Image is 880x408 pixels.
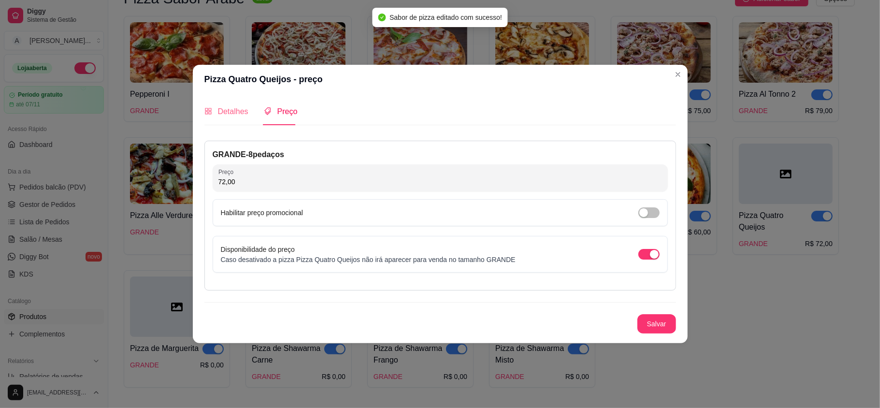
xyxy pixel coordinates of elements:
span: Detalhes [218,107,248,116]
label: Disponibilidade do preço [221,246,295,253]
span: check-circle [378,14,386,21]
span: tags [264,107,272,115]
label: Preço [218,168,237,176]
p: Caso desativado a pizza Pizza Quatro Queijos não irá aparecer para venda no tamanho GRANDE [221,255,516,264]
div: GRANDE - 8 pedaços [213,149,668,160]
input: Preço [218,177,662,187]
header: Pizza Quatro Queijos - preço [193,65,688,94]
button: Salvar [637,314,676,334]
span: Preço [277,107,298,116]
span: appstore [204,107,212,115]
button: Close [670,67,686,82]
label: Habilitar preço promocional [221,209,303,217]
span: Sabor de pizza editado com sucesso! [390,14,502,21]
